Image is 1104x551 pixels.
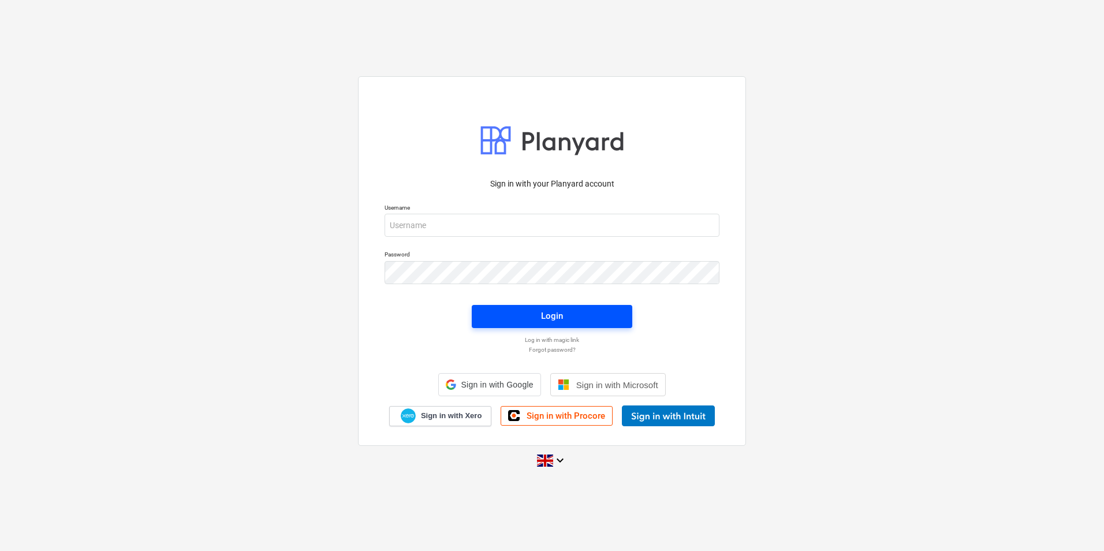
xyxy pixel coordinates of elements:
[421,411,482,421] span: Sign in with Xero
[553,453,567,467] i: keyboard_arrow_down
[558,379,569,390] img: Microsoft logo
[541,308,563,323] div: Login
[385,214,719,237] input: Username
[461,380,533,389] span: Sign in with Google
[379,346,725,353] a: Forgot password?
[385,204,719,214] p: Username
[527,411,605,421] span: Sign in with Procore
[401,408,416,424] img: Xero logo
[385,251,719,260] p: Password
[385,178,719,190] p: Sign in with your Planyard account
[472,305,632,328] button: Login
[438,373,540,396] div: Sign in with Google
[501,406,613,426] a: Sign in with Procore
[379,336,725,344] a: Log in with magic link
[576,380,658,390] span: Sign in with Microsoft
[389,406,492,426] a: Sign in with Xero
